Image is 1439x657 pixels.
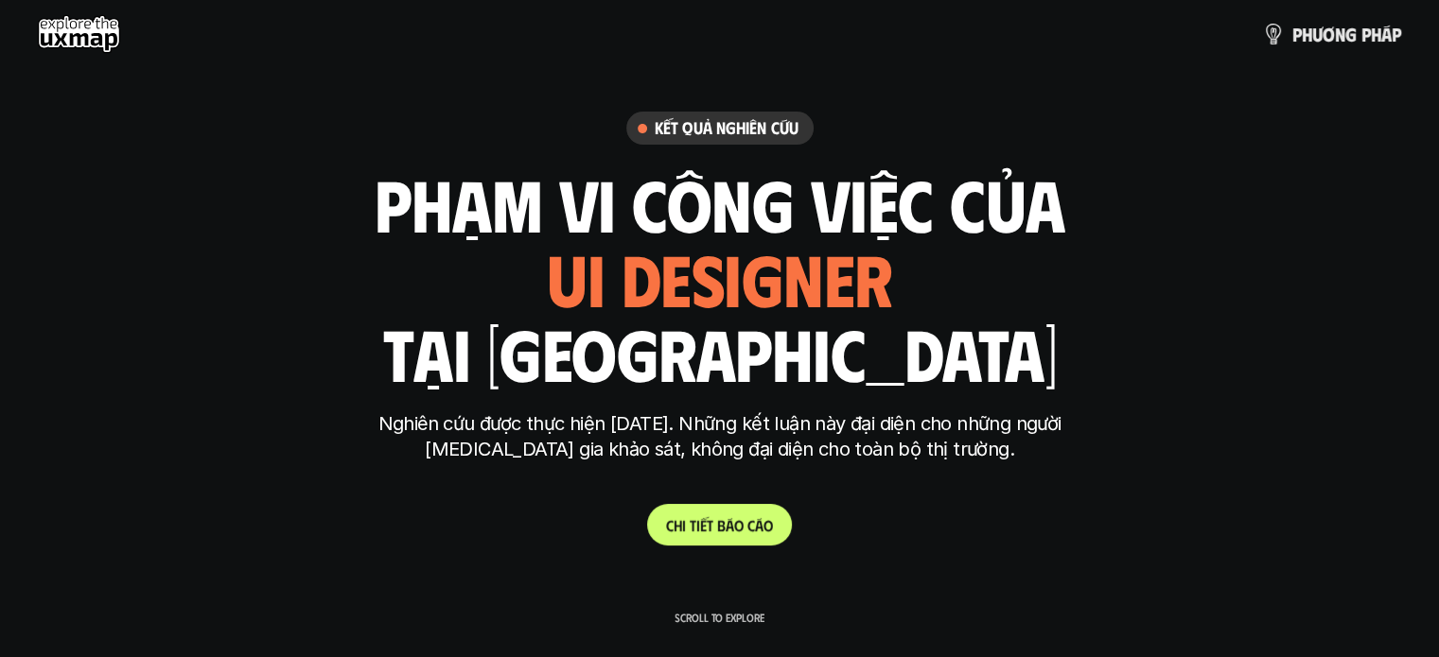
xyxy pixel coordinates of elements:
[647,504,792,545] a: Chitiếtbáocáo
[375,164,1065,243] h1: phạm vi công việc của
[1323,24,1335,44] span: ơ
[1292,24,1302,44] span: p
[1361,24,1371,44] span: p
[696,497,700,515] span: i
[1381,24,1392,44] span: á
[700,497,707,515] span: ế
[717,497,726,515] span: b
[726,497,734,515] span: á
[1392,24,1401,44] span: p
[707,497,713,515] span: t
[682,497,686,515] span: i
[1312,24,1323,44] span: ư
[674,497,682,515] span: h
[1302,24,1312,44] span: h
[655,117,798,139] h6: Kết quả nghiên cứu
[747,497,755,515] span: c
[734,497,744,515] span: o
[755,497,763,515] span: á
[690,497,696,515] span: t
[382,313,1057,392] h1: tại [GEOGRAPHIC_DATA]
[666,497,674,515] span: C
[1345,24,1357,44] span: g
[365,411,1075,462] p: Nghiên cứu được thực hiện [DATE]. Những kết luận này đại diện cho những người [MEDICAL_DATA] gia ...
[675,611,764,624] p: Scroll to explore
[1371,24,1381,44] span: h
[1335,24,1345,44] span: n
[1262,15,1401,53] a: phươngpháp
[763,497,773,515] span: o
